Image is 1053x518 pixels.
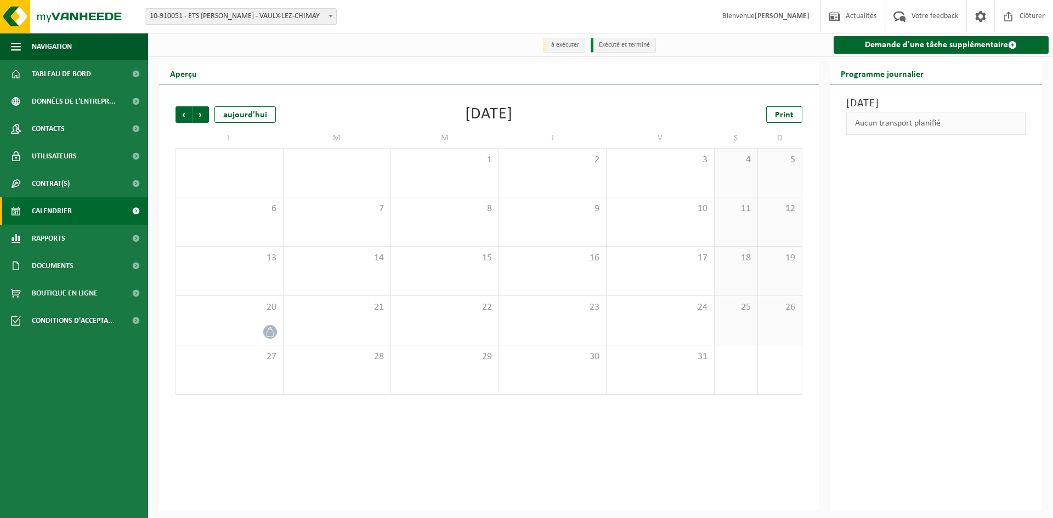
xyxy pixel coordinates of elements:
[284,128,392,148] td: M
[159,62,208,84] h2: Aperçu
[505,203,601,215] span: 9
[505,301,601,314] span: 23
[505,351,601,363] span: 30
[720,154,752,166] span: 4
[499,128,607,148] td: J
[763,301,796,314] span: 26
[397,301,493,314] span: 22
[397,154,493,166] span: 1
[32,197,72,225] span: Calendrier
[543,38,585,53] li: à exécuter
[193,106,209,123] span: Suivant
[32,115,65,143] span: Contacts
[175,106,192,123] span: Précédent
[145,9,336,24] span: 10-910051 - ETS DE PESTEL THIERRY E.M - VAULX-LEZ-CHIMAY
[289,252,386,264] span: 14
[32,225,65,252] span: Rapports
[846,95,1026,112] h3: [DATE]
[391,128,499,148] td: M
[397,351,493,363] span: 29
[32,280,98,307] span: Boutique en ligne
[182,301,278,314] span: 20
[182,351,278,363] span: 27
[763,203,796,215] span: 12
[612,351,709,363] span: 31
[715,128,758,148] td: S
[32,60,91,88] span: Tableau de bord
[755,12,809,20] strong: [PERSON_NAME]
[612,301,709,314] span: 24
[397,252,493,264] span: 15
[32,307,115,334] span: Conditions d'accepta...
[505,252,601,264] span: 16
[612,252,709,264] span: 17
[214,106,276,123] div: aujourd'hui
[182,252,278,264] span: 13
[612,203,709,215] span: 10
[289,203,386,215] span: 7
[720,252,752,264] span: 18
[32,33,72,60] span: Navigation
[397,203,493,215] span: 8
[612,154,709,166] span: 3
[182,203,278,215] span: 6
[834,36,1049,54] a: Demande d'une tâche supplémentaire
[289,351,386,363] span: 28
[720,203,752,215] span: 11
[758,128,802,148] td: D
[846,112,1026,135] div: Aucun transport planifié
[145,8,337,25] span: 10-910051 - ETS DE PESTEL THIERRY E.M - VAULX-LEZ-CHIMAY
[607,128,715,148] td: V
[766,106,802,123] a: Print
[175,128,284,148] td: L
[32,88,116,115] span: Données de l'entrepr...
[289,301,386,314] span: 21
[720,301,752,314] span: 25
[763,252,796,264] span: 19
[775,111,794,119] span: Print
[32,170,70,197] span: Contrat(s)
[465,106,513,123] div: [DATE]
[763,154,796,166] span: 5
[32,252,73,280] span: Documents
[591,38,656,53] li: Exécuté et terminé
[32,143,77,170] span: Utilisateurs
[505,154,601,166] span: 2
[830,62,935,84] h2: Programme journalier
